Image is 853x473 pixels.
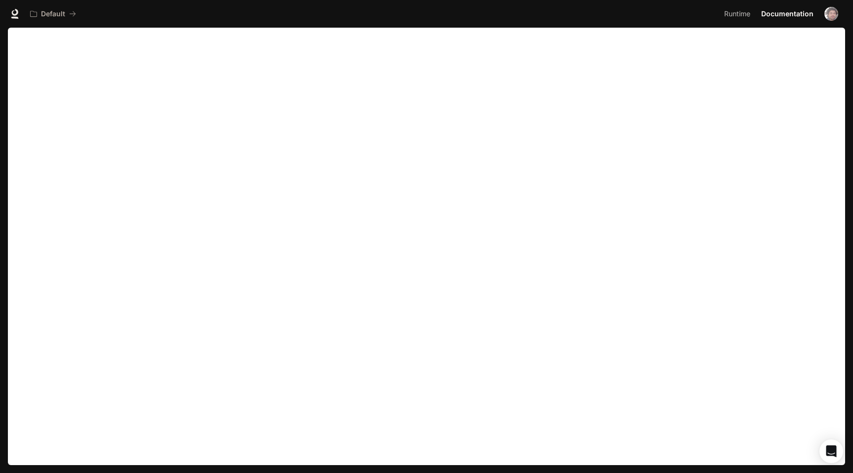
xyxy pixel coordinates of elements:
[720,4,756,24] a: Runtime
[821,4,841,24] button: User avatar
[724,8,750,20] span: Runtime
[757,4,817,24] a: Documentation
[761,8,814,20] span: Documentation
[8,28,845,473] iframe: Documentation
[26,4,80,24] button: All workspaces
[824,7,838,21] img: User avatar
[819,439,843,463] div: Open Intercom Messenger
[41,10,65,18] p: Default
